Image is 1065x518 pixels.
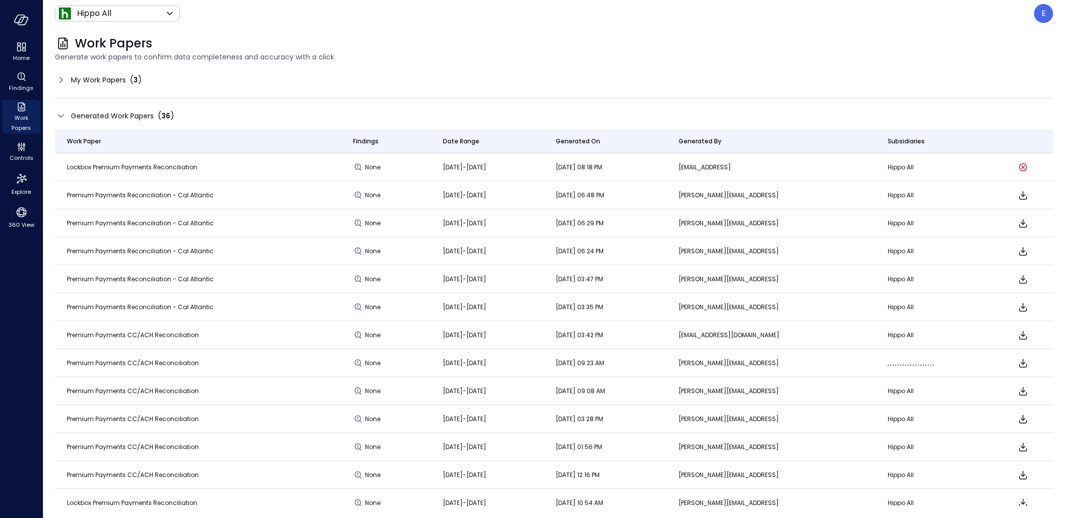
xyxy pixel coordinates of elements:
[67,275,214,283] span: Premium Payments Reconciliation - Cal Atlantic
[443,303,486,311] span: [DATE]-[DATE]
[130,74,142,86] div: ( )
[679,386,864,396] p: [PERSON_NAME][EMAIL_ADDRESS]
[365,302,383,312] span: None
[888,274,981,284] p: Hippo All
[59,7,71,19] img: Icon
[67,303,214,311] span: Premium Payments Reconciliation - Cal Atlantic
[365,386,383,396] span: None
[1034,4,1053,23] div: Eleanor Yehudai
[679,330,864,340] p: [EMAIL_ADDRESS][DOMAIN_NAME]
[2,170,40,198] div: Explore
[888,414,981,424] p: Hippo All
[443,191,486,199] span: [DATE]-[DATE]
[679,470,864,480] p: [PERSON_NAME][EMAIL_ADDRESS]
[679,498,864,508] p: [PERSON_NAME][EMAIL_ADDRESS]
[1017,301,1029,313] span: Download
[365,190,383,200] span: None
[365,470,383,480] span: None
[888,162,981,172] p: Hippo All
[556,443,602,451] span: [DATE] 01:56 PM
[556,303,603,311] span: [DATE] 03:35 PM
[9,83,33,93] span: Findings
[55,51,1053,62] span: Generate work papers to confirm data completeness and accuracy with a click
[443,163,486,171] span: [DATE]-[DATE]
[67,415,199,423] span: Premium Payments CC/ACH Reconciliation
[67,331,199,339] span: Premium Payments CC/ACH Reconciliation
[1017,497,1029,509] span: Download
[67,359,199,367] span: Premium Payments CC/ACH Reconciliation
[1017,441,1029,453] span: Download
[1042,7,1046,19] p: E
[556,136,600,146] span: Generated On
[1017,329,1029,341] span: Download
[1017,189,1029,201] span: Download
[443,471,486,479] span: [DATE]-[DATE]
[365,246,383,256] span: None
[556,359,604,367] span: [DATE] 09:23 AM
[2,70,40,94] div: Findings
[365,442,383,452] span: None
[888,442,981,452] p: Hippo All
[1017,385,1029,397] span: Download
[679,246,864,256] p: [PERSON_NAME][EMAIL_ADDRESS]
[67,191,214,199] span: Premium Payments Reconciliation - Cal Atlantic
[556,275,603,283] span: [DATE] 03:47 PM
[556,191,604,199] span: [DATE] 06:48 PM
[75,35,152,51] span: Work Papers
[67,387,199,395] span: Premium Payments CC/ACH Reconciliation
[13,53,29,63] span: Home
[2,100,40,134] div: Work Papers
[679,302,864,312] p: [PERSON_NAME][EMAIL_ADDRESS]
[1017,161,1029,173] button: Work paper generation failed
[888,302,981,312] p: Hippo All
[556,415,603,423] span: [DATE] 03:28 PM
[1017,357,1029,369] span: Download
[161,111,170,121] span: 36
[556,499,603,507] span: [DATE] 10:54 AM
[556,247,604,255] span: [DATE] 06:24 PM
[365,358,383,368] span: None
[365,274,383,284] span: None
[67,247,214,255] span: Premium Payments Reconciliation - Cal Atlantic
[443,499,486,507] span: [DATE]-[DATE]
[365,330,383,340] span: None
[679,162,864,172] p: [EMAIL_ADDRESS]
[679,218,864,228] p: [PERSON_NAME][EMAIL_ADDRESS]
[443,387,486,395] span: [DATE]-[DATE]
[365,218,383,228] span: None
[556,471,600,479] span: [DATE] 12:16 PM
[67,443,199,451] span: Premium Payments CC/ACH Reconciliation
[888,330,981,340] p: Hippo All
[77,7,111,19] p: Hippo All
[1017,245,1029,257] span: Download
[888,386,981,396] p: Hippo All
[67,136,101,146] span: Work Paper
[1017,469,1029,481] span: Download
[2,40,40,64] div: Home
[679,442,864,452] p: [PERSON_NAME][EMAIL_ADDRESS]
[888,470,981,480] p: Hippo All
[443,247,486,255] span: [DATE]-[DATE]
[443,415,486,423] span: [DATE]-[DATE]
[443,443,486,451] span: [DATE]-[DATE]
[1017,273,1029,285] span: Download
[556,387,605,395] span: [DATE] 09:08 AM
[443,275,486,283] span: [DATE]-[DATE]
[71,110,154,121] span: Generated Work Papers
[67,163,197,171] span: Lockbox Premium Payments Reconciliation
[67,499,197,507] span: Lockbox Premium Payments Reconciliation
[443,359,486,367] span: [DATE]-[DATE]
[71,74,126,85] span: My Work Papers
[679,190,864,200] p: [PERSON_NAME][EMAIL_ADDRESS]
[888,136,925,146] span: Subsidiaries
[8,220,34,230] span: 360 View
[365,498,383,508] span: None
[888,246,981,256] p: Hippo All
[556,331,603,339] span: [DATE] 03:42 PM
[443,136,479,146] span: Date Range
[6,113,36,133] span: Work Papers
[353,136,378,146] span: Findings
[133,75,138,85] span: 3
[2,140,40,164] div: Controls
[11,187,31,197] span: Explore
